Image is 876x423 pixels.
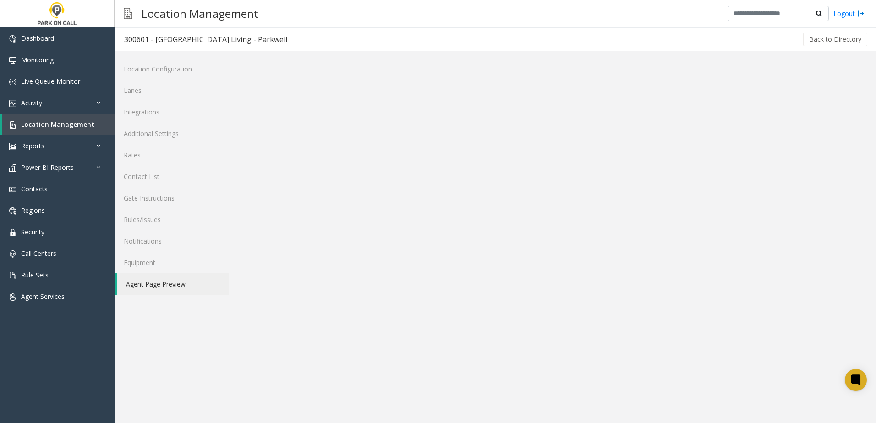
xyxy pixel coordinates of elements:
[21,77,80,86] span: Live Queue Monitor
[21,98,42,107] span: Activity
[21,120,94,129] span: Location Management
[803,33,867,46] button: Back to Directory
[21,249,56,258] span: Call Centers
[9,164,16,172] img: 'icon'
[117,273,229,295] a: Agent Page Preview
[21,228,44,236] span: Security
[9,100,16,107] img: 'icon'
[124,33,287,45] div: 300601 - [GEOGRAPHIC_DATA] Living - Parkwell
[21,292,65,301] span: Agent Services
[115,230,229,252] a: Notifications
[115,166,229,187] a: Contact List
[115,252,229,273] a: Equipment
[21,34,54,43] span: Dashboard
[9,293,16,301] img: 'icon'
[9,57,16,64] img: 'icon'
[9,143,16,150] img: 'icon'
[21,184,48,193] span: Contacts
[9,272,16,279] img: 'icon'
[9,186,16,193] img: 'icon'
[115,58,229,80] a: Location Configuration
[115,209,229,230] a: Rules/Issues
[833,9,865,18] a: Logout
[9,229,16,236] img: 'icon'
[9,207,16,215] img: 'icon'
[115,123,229,144] a: Additional Settings
[2,114,115,135] a: Location Management
[857,9,865,18] img: logout
[115,144,229,166] a: Rates
[21,271,49,279] span: Rule Sets
[9,250,16,258] img: 'icon'
[21,55,54,64] span: Monitoring
[115,187,229,209] a: Gate Instructions
[9,78,16,86] img: 'icon'
[21,163,74,172] span: Power BI Reports
[124,2,132,25] img: pageIcon
[9,35,16,43] img: 'icon'
[137,2,263,25] h3: Location Management
[115,101,229,123] a: Integrations
[115,80,229,101] a: Lanes
[21,206,45,215] span: Regions
[9,121,16,129] img: 'icon'
[21,141,44,150] span: Reports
